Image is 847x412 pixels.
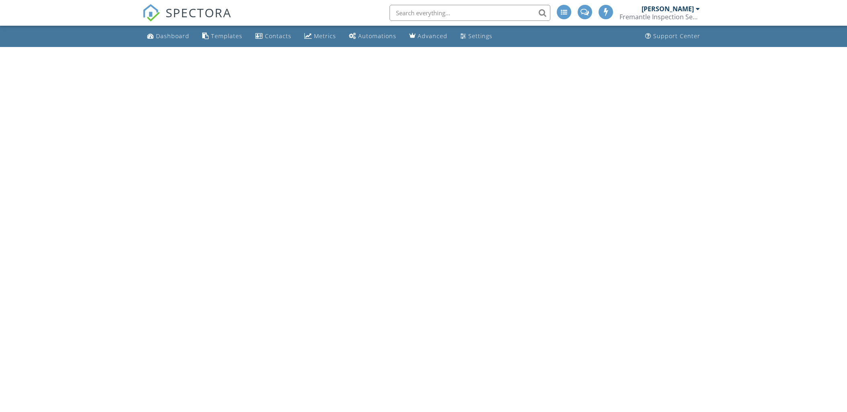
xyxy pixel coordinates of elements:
[390,5,550,21] input: Search everything...
[653,32,700,40] div: Support Center
[642,29,703,44] a: Support Center
[265,32,291,40] div: Contacts
[406,29,451,44] a: Advanced
[358,32,396,40] div: Automations
[301,29,339,44] a: Metrics
[457,29,496,44] a: Settings
[468,32,492,40] div: Settings
[142,4,160,22] img: The Best Home Inspection Software - Spectora
[252,29,295,44] a: Contacts
[199,29,246,44] a: Templates
[166,4,232,21] span: SPECTORA
[642,5,694,13] div: [PERSON_NAME]
[346,29,400,44] a: Automations (Advanced)
[211,32,242,40] div: Templates
[144,29,193,44] a: Dashboard
[142,11,232,28] a: SPECTORA
[619,13,700,21] div: Fremantle Inspection Services
[156,32,189,40] div: Dashboard
[418,32,447,40] div: Advanced
[314,32,336,40] div: Metrics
